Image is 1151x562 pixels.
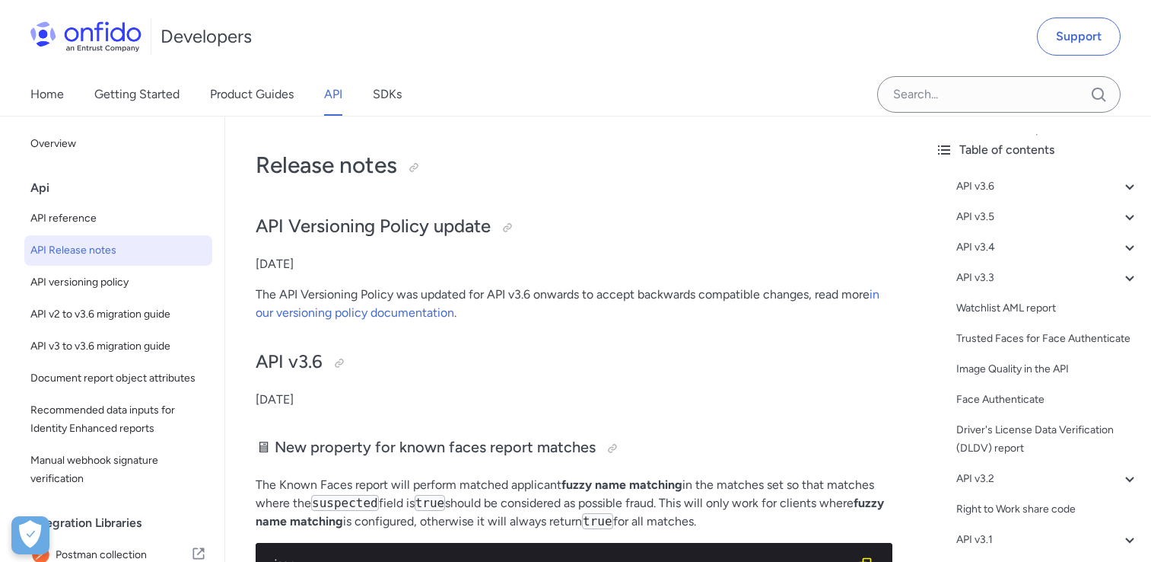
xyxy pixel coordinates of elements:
a: API Release notes [24,235,212,266]
p: The API Versioning Policy was updated for API v3.6 onwards to accept backwards compatible changes... [256,286,892,322]
a: Overview [24,129,212,159]
h3: 🖥 New property for known faces report matches [256,436,892,461]
input: Onfido search input field [877,76,1121,113]
h1: Release notes [256,150,892,180]
a: API v3.2 [956,470,1139,488]
code: true [415,495,446,511]
span: API v3 to v3.6 migration guide [30,337,206,356]
a: Driver's License Data Verification (DLDV) report [956,421,1139,458]
a: API v3.4 [956,238,1139,257]
span: Manual webhook signature verification [30,452,206,488]
a: API reference [24,203,212,234]
strong: fuzzy name matching [256,496,884,528]
span: Document report object attributes [30,369,206,388]
a: Home [30,73,64,116]
p: The Known Faces report will perform matched applicant in the matches set so that matches where th... [256,476,892,531]
a: API v2 to v3.6 migration guide [24,299,212,330]
a: API v3.5 [956,208,1139,226]
a: Trusted Faces for Face Authenticate [956,330,1139,348]
p: [DATE] [256,391,892,409]
a: Face Authenticate [956,391,1139,409]
span: API v2 to v3.6 migration guide [30,305,206,324]
a: API v3.6 [956,177,1139,196]
img: Onfido Logo [30,21,141,52]
a: API v3 to v3.6 migration guide [24,331,212,362]
a: API v3.1 [956,531,1139,549]
span: API Release notes [30,241,206,260]
a: Support [1037,18,1121,56]
a: Manual webhook signature verification [24,445,212,494]
span: Recommended data inputs for Identity Enhanced reports [30,401,206,438]
a: API versioning policy [24,267,212,298]
a: Getting Started [94,73,180,116]
a: Watchlist AML report [956,299,1139,318]
h2: API Versioning Policy update [256,214,892,240]
a: API [324,73,342,116]
code: true [582,513,613,529]
div: Api [30,173,218,203]
span: Overview [30,135,206,153]
h2: API v3.6 [256,350,892,375]
a: in our versioning policy documentation [256,287,879,320]
span: API reference [30,209,206,228]
a: API v3.3 [956,269,1139,287]
div: Table of contents [935,141,1139,159]
a: Document report object attributes [24,363,212,394]
button: Open Preferences [11,516,49,554]
p: [DATE] [256,255,892,273]
strong: fuzzy name matching [561,477,682,492]
code: suspected [311,495,379,511]
a: Right to Work share code [956,500,1139,519]
span: API versioning policy [30,273,206,292]
a: Image Quality in the API [956,360,1139,378]
div: Cookie Preferences [11,516,49,554]
a: Product Guides [210,73,294,116]
div: Integration Libraries [30,508,218,538]
a: SDKs [373,73,402,116]
a: Recommended data inputs for Identity Enhanced reports [24,395,212,444]
h1: Developers [161,24,252,49]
